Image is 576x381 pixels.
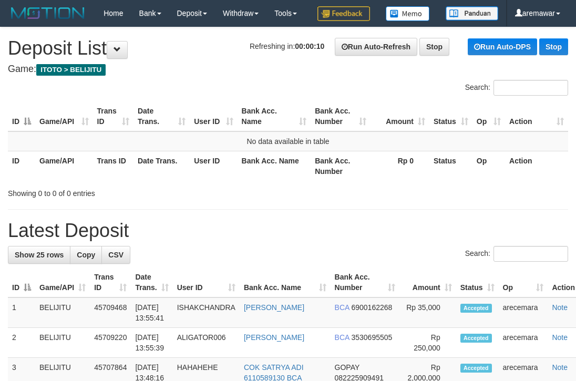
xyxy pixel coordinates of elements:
[399,267,456,297] th: Amount: activate to sort column ascending
[311,151,371,181] th: Bank Acc. Number
[70,246,102,264] a: Copy
[456,267,499,297] th: Status: activate to sort column ascending
[335,333,349,342] span: BCA
[399,328,456,358] td: Rp 250,000
[8,220,568,241] h1: Latest Deposit
[90,297,131,328] td: 45709468
[90,267,131,297] th: Trans ID: activate to sort column ascending
[190,101,237,131] th: User ID: activate to sort column ascending
[505,151,568,181] th: Action
[351,333,392,342] span: Copy 3530695505 to clipboard
[465,80,568,96] label: Search:
[133,101,190,131] th: Date Trans.: activate to sort column ascending
[460,304,492,313] span: Accepted
[419,38,449,56] a: Stop
[351,303,392,312] span: Copy 6900162268 to clipboard
[331,267,399,297] th: Bank Acc. Number: activate to sort column ascending
[244,303,304,312] a: [PERSON_NAME]
[8,101,35,131] th: ID: activate to sort column descending
[399,297,456,328] td: Rp 35,000
[131,297,172,328] td: [DATE] 13:55:41
[238,151,311,181] th: Bank Acc. Name
[190,151,237,181] th: User ID
[35,101,93,131] th: Game/API: activate to sort column ascending
[108,251,124,259] span: CSV
[371,151,429,181] th: Rp 0
[505,101,568,131] th: Action: activate to sort column ascending
[8,267,35,297] th: ID: activate to sort column descending
[8,151,35,181] th: ID
[386,6,430,21] img: Button%20Memo.svg
[552,303,568,312] a: Note
[131,267,172,297] th: Date Trans.: activate to sort column ascending
[173,267,240,297] th: User ID: activate to sort column ascending
[173,328,240,358] td: ALIGATOR006
[77,251,95,259] span: Copy
[499,297,548,328] td: arecemara
[8,38,568,59] h1: Deposit List
[8,297,35,328] td: 1
[36,64,106,76] span: ITOTO > BELIJITU
[244,333,304,342] a: [PERSON_NAME]
[468,38,537,55] a: Run Auto-DPS
[35,297,90,328] td: BELIJITU
[429,151,472,181] th: Status
[493,80,568,96] input: Search:
[250,42,324,50] span: Refreshing in:
[101,246,130,264] a: CSV
[15,251,64,259] span: Show 25 rows
[335,303,349,312] span: BCA
[552,363,568,372] a: Note
[499,267,548,297] th: Op: activate to sort column ascending
[465,246,568,262] label: Search:
[552,333,568,342] a: Note
[8,131,568,151] td: No data available in table
[8,64,568,75] h4: Game:
[93,101,133,131] th: Trans ID: activate to sort column ascending
[8,328,35,358] td: 2
[317,6,370,21] img: Feedback.jpg
[93,151,133,181] th: Trans ID
[295,42,324,50] strong: 00:00:10
[460,334,492,343] span: Accepted
[472,151,505,181] th: Op
[8,246,70,264] a: Show 25 rows
[371,101,429,131] th: Amount: activate to sort column ascending
[8,184,232,199] div: Showing 0 to 0 of 0 entries
[133,151,190,181] th: Date Trans.
[35,328,90,358] td: BELIJITU
[472,101,505,131] th: Op: activate to sort column ascending
[460,364,492,373] span: Accepted
[173,297,240,328] td: ISHAKCHANDRA
[238,101,311,131] th: Bank Acc. Name: activate to sort column ascending
[35,267,90,297] th: Game/API: activate to sort column ascending
[240,267,331,297] th: Bank Acc. Name: activate to sort column ascending
[35,151,93,181] th: Game/API
[499,328,548,358] td: arecemara
[446,6,498,20] img: panduan.png
[493,246,568,262] input: Search:
[90,328,131,358] td: 45709220
[335,38,417,56] a: Run Auto-Refresh
[311,101,371,131] th: Bank Acc. Number: activate to sort column ascending
[539,38,568,55] a: Stop
[429,101,472,131] th: Status: activate to sort column ascending
[8,5,88,21] img: MOTION_logo.png
[335,363,359,372] span: GOPAY
[131,328,172,358] td: [DATE] 13:55:39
